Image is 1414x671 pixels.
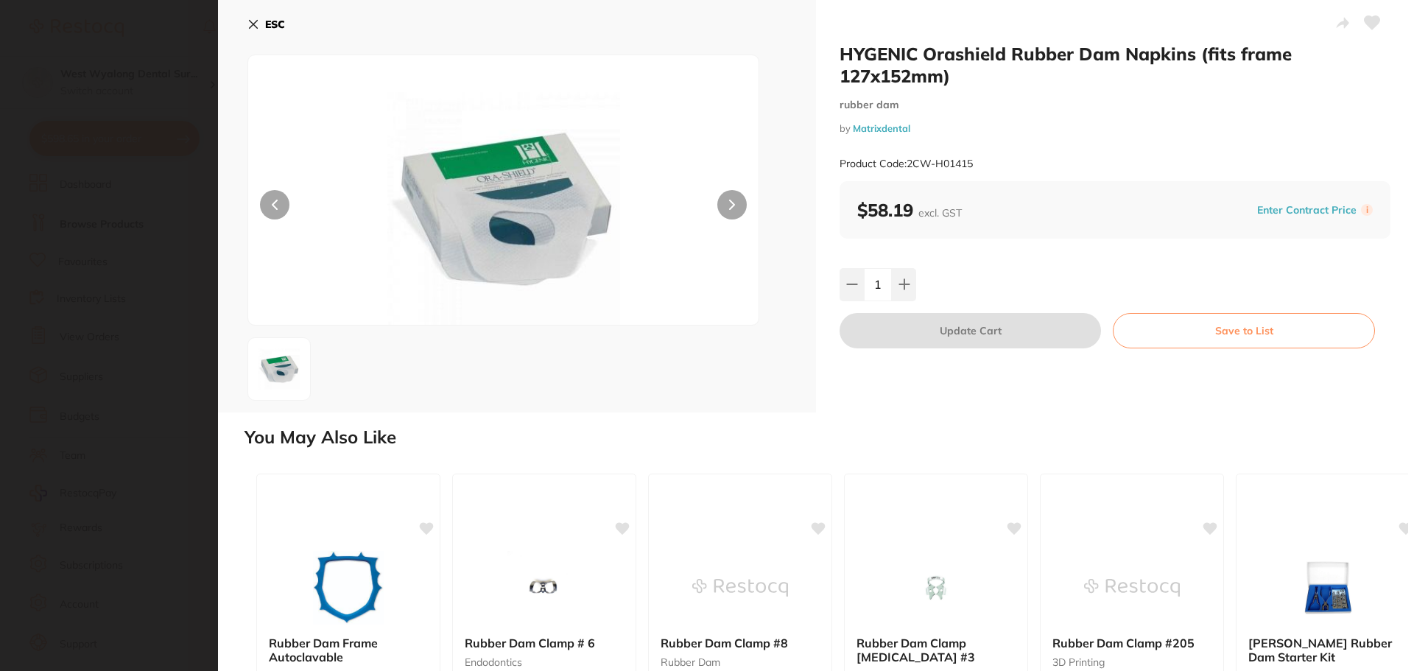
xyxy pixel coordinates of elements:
[1052,636,1211,650] b: Rubber Dam Clamp #205
[840,123,1390,134] small: by
[245,427,1408,448] h2: You May Also Like
[1084,551,1180,625] img: Rubber Dam Clamp #205
[918,206,962,219] span: excl. GST
[857,636,1016,664] b: Rubber Dam Clamp Bicuspid #3
[1361,204,1373,216] label: i
[269,636,428,664] b: Rubber Dam Frame Autoclavable
[496,551,592,625] img: Rubber Dam Clamp # 6
[692,551,788,625] img: Rubber Dam Clamp #8
[857,199,962,221] b: $58.19
[840,43,1390,87] h2: HYGENIC Orashield Rubber Dam Napkins (fits frame 127x152mm)
[1248,636,1407,664] b: Ainsworth Rubber Dam Starter Kit
[1280,551,1376,625] img: Ainsworth Rubber Dam Starter Kit
[661,636,820,650] b: Rubber Dam Clamp #8
[300,551,396,625] img: Rubber Dam Frame Autoclavable
[888,551,984,625] img: Rubber Dam Clamp Bicuspid #3
[247,12,285,37] button: ESC
[840,99,1390,111] small: rubber dam
[1113,313,1375,348] button: Save to List
[465,636,624,650] b: Rubber Dam Clamp # 6
[465,656,624,668] small: endodontics
[351,92,657,325] img: anBn
[840,313,1101,348] button: Update Cart
[253,342,306,396] img: anBn
[661,656,820,668] small: Rubber Dam
[265,18,285,31] b: ESC
[1052,656,1211,668] small: 3D Printing
[1253,203,1361,217] button: Enter Contract Price
[853,122,910,134] a: Matrixdental
[840,158,973,170] small: Product Code: 2CW-H01415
